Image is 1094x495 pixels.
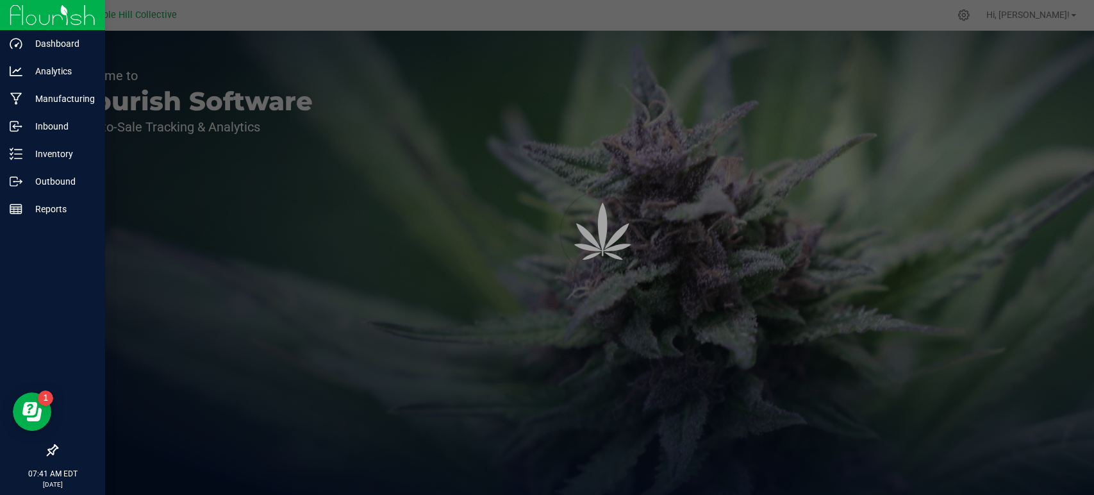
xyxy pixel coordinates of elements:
inline-svg: Dashboard [10,37,22,50]
inline-svg: Inventory [10,147,22,160]
p: 07:41 AM EDT [6,468,99,480]
iframe: Resource center unread badge [38,390,53,406]
p: Inventory [22,146,99,162]
p: Analytics [22,63,99,79]
inline-svg: Manufacturing [10,92,22,105]
p: Manufacturing [22,91,99,106]
iframe: Resource center [13,392,51,431]
p: Outbound [22,174,99,189]
p: Dashboard [22,36,99,51]
inline-svg: Outbound [10,175,22,188]
inline-svg: Analytics [10,65,22,78]
p: Inbound [22,119,99,134]
p: Reports [22,201,99,217]
inline-svg: Reports [10,203,22,215]
inline-svg: Inbound [10,120,22,133]
p: [DATE] [6,480,99,489]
